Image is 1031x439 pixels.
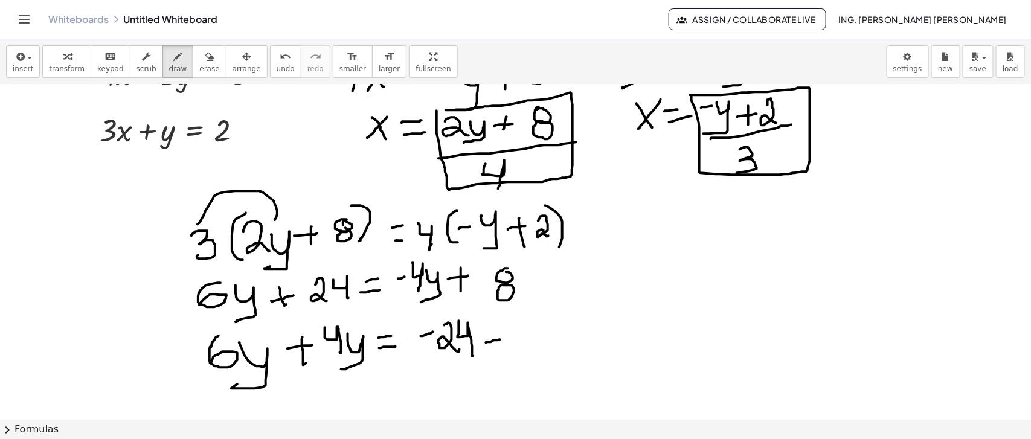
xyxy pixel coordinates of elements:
[893,65,922,73] span: settings
[339,65,366,73] span: smaller
[14,10,34,29] button: Toggle navigation
[669,8,826,30] button: Assign / Collaborate Live
[280,50,291,64] i: undo
[104,50,116,64] i: keyboard
[963,45,994,78] button: save
[347,50,358,64] i: format_size
[162,45,194,78] button: draw
[199,65,219,73] span: erase
[379,65,400,73] span: larger
[409,45,457,78] button: fullscreen
[169,65,187,73] span: draw
[310,50,321,64] i: redo
[887,45,929,78] button: settings
[130,45,163,78] button: scrub
[969,65,986,73] span: save
[838,14,1007,25] span: ING. [PERSON_NAME] [PERSON_NAME]
[996,45,1025,78] button: load
[416,65,451,73] span: fullscreen
[829,8,1017,30] button: ING. [PERSON_NAME] [PERSON_NAME]
[372,45,406,78] button: format_sizelarger
[233,65,261,73] span: arrange
[193,45,226,78] button: erase
[307,65,324,73] span: redo
[1003,65,1018,73] span: load
[13,65,33,73] span: insert
[137,65,156,73] span: scrub
[679,14,816,25] span: Assign / Collaborate Live
[333,45,373,78] button: format_sizesmaller
[226,45,268,78] button: arrange
[49,65,85,73] span: transform
[277,65,295,73] span: undo
[938,65,953,73] span: new
[42,45,91,78] button: transform
[270,45,301,78] button: undoundo
[6,45,40,78] button: insert
[301,45,330,78] button: redoredo
[48,13,109,25] a: Whiteboards
[384,50,395,64] i: format_size
[931,45,960,78] button: new
[91,45,130,78] button: keyboardkeypad
[97,65,124,73] span: keypad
